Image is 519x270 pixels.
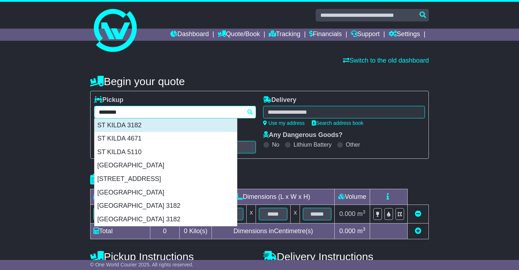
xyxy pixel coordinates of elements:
[415,210,421,217] a: Remove this item
[339,227,355,235] span: 0.000
[339,210,355,217] span: 0.000
[309,29,342,41] a: Financials
[363,209,365,215] sup: 3
[94,146,237,159] div: ST KILDA 5110
[90,251,256,262] h4: Pickup Instructions
[263,96,296,104] label: Delivery
[357,210,365,217] span: m
[263,120,305,126] a: Use my address
[389,29,420,41] a: Settings
[335,189,370,205] td: Volume
[294,141,332,148] label: Lithium Battery
[170,29,209,41] a: Dashboard
[415,227,421,235] a: Add new item
[291,205,300,224] td: x
[90,173,180,185] h4: Package details |
[94,106,256,118] typeahead: Please provide city
[212,189,335,205] td: Dimensions (L x W x H)
[343,57,429,64] a: Switch to the old dashboard
[269,29,300,41] a: Tracking
[179,224,212,239] td: Kilo(s)
[357,227,365,235] span: m
[346,141,360,148] label: Other
[272,141,279,148] label: No
[351,29,380,41] a: Support
[247,205,256,224] td: x
[94,186,237,200] div: [GEOGRAPHIC_DATA]
[150,224,179,239] td: 0
[263,251,429,262] h4: Delivery Instructions
[363,226,365,232] sup: 3
[94,199,237,213] div: [GEOGRAPHIC_DATA] 3182
[263,131,343,139] label: Any Dangerous Goods?
[90,262,194,267] span: © One World Courier 2025. All rights reserved.
[90,75,429,87] h4: Begin your quote
[90,189,150,205] td: Type
[94,213,237,226] div: [GEOGRAPHIC_DATA] 3182
[218,29,260,41] a: Quote/Book
[94,119,237,132] div: ST KILDA 3182
[184,227,188,235] span: 0
[94,96,123,104] label: Pickup
[312,120,363,126] a: Search address book
[94,132,237,146] div: ST KILDA 4671
[212,224,335,239] td: Dimensions in Centimetre(s)
[90,224,150,239] td: Total
[94,172,237,186] div: [STREET_ADDRESS]
[94,159,237,172] div: [GEOGRAPHIC_DATA]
